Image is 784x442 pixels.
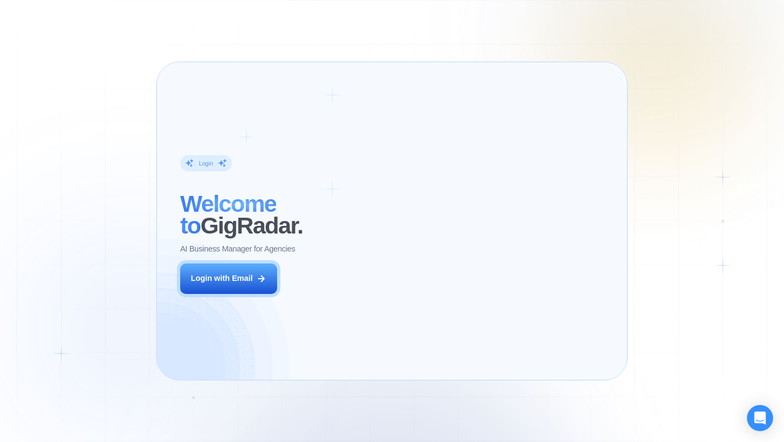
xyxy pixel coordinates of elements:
p: AI Business Manager for Agencies [180,244,295,255]
h2: ‍ GigRadar. [180,193,358,236]
div: Open Intercom Messenger [747,405,773,431]
span: Welcome to [180,191,276,238]
div: Login with Email [191,273,253,284]
div: Login [199,159,213,167]
button: Login with Email [180,263,277,294]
